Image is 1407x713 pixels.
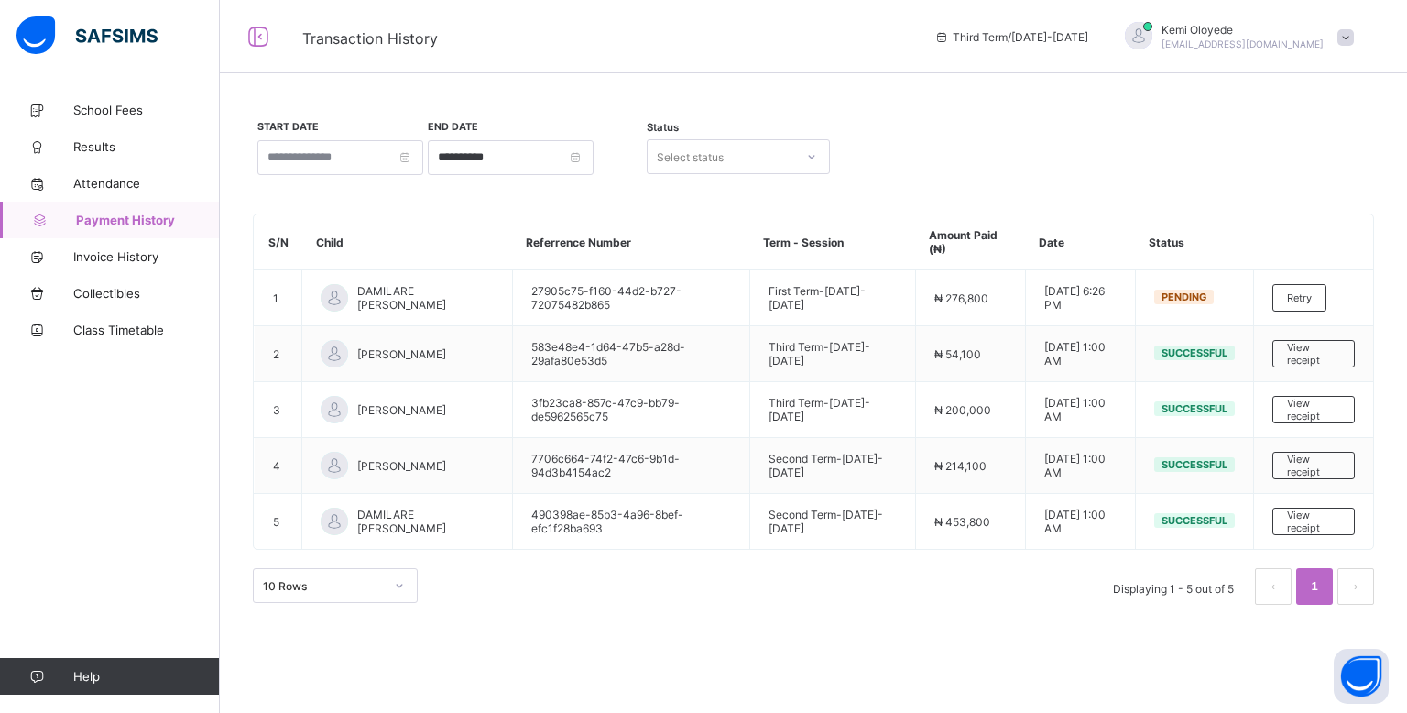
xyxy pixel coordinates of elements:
[512,438,749,494] td: 7706c664-74f2-47c6-9b1d-94d3b4154ac2
[934,459,987,473] span: ₦ 214,100
[1255,568,1292,605] button: prev page
[1162,402,1227,415] span: Successful
[1334,649,1389,704] button: Open asap
[1162,346,1227,359] span: Successful
[16,16,158,55] img: safsims
[512,494,749,550] td: 490398ae-85b3-4a96-8bef-efc1f28ba693
[1287,291,1312,304] span: Retry
[512,326,749,382] td: 583e48e4-1d64-47b5-a28d-29afa80e53d5
[749,438,915,494] td: Second Term - [DATE]-[DATE]
[1287,341,1340,367] span: View receipt
[749,326,915,382] td: Third Term - [DATE]-[DATE]
[934,515,990,529] span: ₦ 453,800
[512,270,749,326] td: 27905c75-f160-44d2-b727-72075482b865
[257,121,319,133] label: Start Date
[1162,458,1227,471] span: Successful
[915,214,1025,270] th: Amount Paid (₦)
[512,214,749,270] th: Referrence Number
[73,286,220,301] span: Collectibles
[1162,38,1324,49] span: [EMAIL_ADDRESS][DOMAIN_NAME]
[934,347,981,361] span: ₦ 54,100
[1099,568,1248,605] li: Displaying 1 - 5 out of 5
[357,459,446,473] span: [PERSON_NAME]
[647,121,679,134] span: Status
[657,139,724,174] div: Select status
[1025,438,1135,494] td: [DATE] 1:00 AM
[749,270,915,326] td: First Term - [DATE]-[DATE]
[1135,214,1253,270] th: Status
[73,669,219,684] span: Help
[1025,326,1135,382] td: [DATE] 1:00 AM
[73,139,220,154] span: Results
[263,579,384,593] div: 10 Rows
[357,284,494,312] span: DAMILARE [PERSON_NAME]
[1025,214,1135,270] th: Date
[76,213,220,227] span: Payment History
[1287,453,1340,478] span: View receipt
[357,403,446,417] span: [PERSON_NAME]
[1337,568,1374,605] button: next page
[749,214,915,270] th: Term - Session
[934,291,988,305] span: ₦ 276,800
[1162,291,1206,303] span: Pending
[302,214,513,270] th: Child
[1287,397,1340,422] span: View receipt
[1025,382,1135,438] td: [DATE] 1:00 AM
[512,382,749,438] td: 3fb23ca8-857c-47c9-bb79-de5962565c75
[1305,575,1323,598] a: 1
[73,103,220,117] span: School Fees
[255,326,302,382] td: 2
[73,176,220,191] span: Attendance
[1287,509,1340,534] span: View receipt
[255,214,302,270] th: S/N
[357,508,494,535] span: DAMILARE [PERSON_NAME]
[255,438,302,494] td: 4
[749,382,915,438] td: Third Term - [DATE]-[DATE]
[1296,568,1333,605] li: 1
[1337,568,1374,605] li: 下一页
[1255,568,1292,605] li: 上一页
[1025,494,1135,550] td: [DATE] 1:00 AM
[1107,22,1363,52] div: KemiOloyede
[934,403,991,417] span: ₦ 200,000
[428,121,478,133] label: End Date
[255,270,302,326] td: 1
[749,494,915,550] td: Second Term - [DATE]-[DATE]
[1025,270,1135,326] td: [DATE] 6:26 PM
[255,382,302,438] td: 3
[1162,23,1324,37] span: Kemi Oloyede
[357,347,446,361] span: [PERSON_NAME]
[255,494,302,550] td: 5
[73,249,220,264] span: Invoice History
[302,29,438,48] span: Transaction History
[1162,514,1227,527] span: Successful
[73,323,220,337] span: Class Timetable
[934,30,1088,44] span: session/term information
